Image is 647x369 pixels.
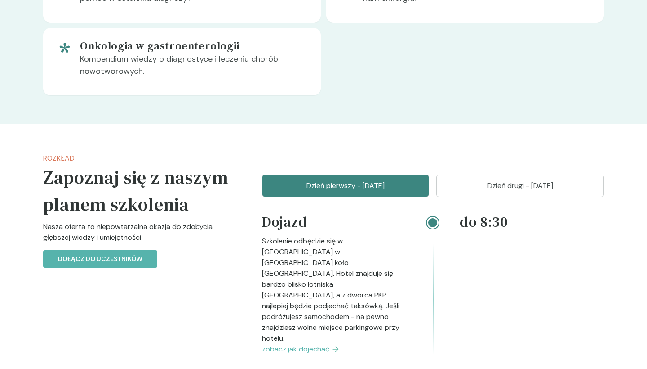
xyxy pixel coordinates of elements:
[58,254,142,264] p: Dołącz do uczestników
[262,236,406,344] p: Szkolenie odbędzie się w [GEOGRAPHIC_DATA] w [GEOGRAPHIC_DATA] koło [GEOGRAPHIC_DATA]. Hotel znaj...
[43,250,157,268] button: Dołącz do uczestników
[460,211,604,232] h4: do 8:30
[262,344,329,355] span: zobacz jak dojechać
[43,153,233,164] p: Rozkład
[448,180,593,191] p: Dzień drugi - [DATE]
[43,254,157,263] a: Dołącz do uczestników
[262,211,406,236] h4: Dojazd
[436,175,604,197] button: Dzień drugi - [DATE]
[43,164,233,218] h5: Zapoznaj się z naszym planem szkolenia
[273,180,418,191] p: Dzień pierwszy - [DATE]
[43,221,233,250] p: Nasza oferta to niepowtarzalna okazja do zdobycia głębszej wiedzy i umiejętności
[262,344,406,355] a: zobacz jak dojechać
[80,53,306,85] p: Kompendium wiedzy o diagnostyce i leczeniu chorób nowotworowych.
[262,175,430,197] button: Dzień pierwszy - [DATE]
[80,39,306,53] h5: Onkologia w gastroenterologii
